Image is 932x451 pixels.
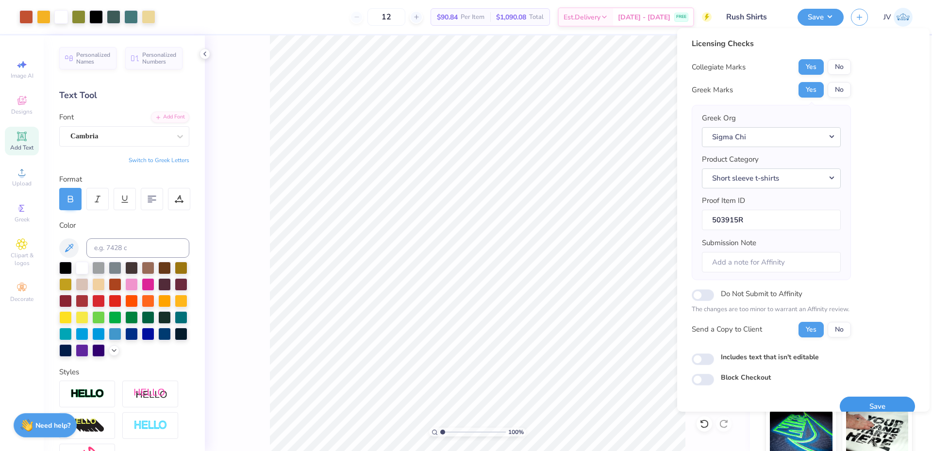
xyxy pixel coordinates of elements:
[10,144,33,151] span: Add Text
[883,12,891,23] span: JV
[59,174,190,185] div: Format
[15,216,30,223] span: Greek
[692,305,851,315] p: The changes are too minor to warrant an Affinity review.
[564,12,600,22] span: Est. Delivery
[692,62,746,73] div: Collegiate Marks
[508,428,524,436] span: 100 %
[702,127,841,147] button: Sigma Chi
[59,89,189,102] div: Text Tool
[529,12,544,22] span: Total
[133,420,167,431] img: Negative Space
[692,38,851,50] div: Licensing Checks
[142,51,177,65] span: Personalized Numbers
[496,12,526,22] span: $1,090.08
[10,295,33,303] span: Decorate
[12,180,32,187] span: Upload
[702,113,736,124] label: Greek Org
[618,12,670,22] span: [DATE] - [DATE]
[59,220,189,231] div: Color
[11,108,33,116] span: Designs
[840,397,915,417] button: Save
[367,8,405,26] input: – –
[76,51,111,65] span: Personalized Names
[702,195,745,206] label: Proof Item ID
[59,367,189,378] div: Styles
[70,388,104,400] img: Stroke
[828,322,851,337] button: No
[437,12,458,22] span: $90.84
[692,84,733,96] div: Greek Marks
[70,418,104,434] img: 3d Illusion
[828,82,851,98] button: No
[799,322,824,337] button: Yes
[702,237,756,249] label: Submission Note
[828,59,851,75] button: No
[883,8,913,27] a: JV
[798,9,844,26] button: Save
[59,112,74,123] label: Font
[702,154,759,165] label: Product Category
[692,324,762,335] div: Send a Copy to Client
[721,352,819,362] label: Includes text that isn't editable
[799,82,824,98] button: Yes
[11,72,33,80] span: Image AI
[721,287,802,300] label: Do Not Submit to Affinity
[133,388,167,400] img: Shadow
[721,372,771,383] label: Block Checkout
[151,112,189,123] div: Add Font
[799,59,824,75] button: Yes
[676,14,686,20] span: FREE
[86,238,189,258] input: e.g. 7428 c
[35,421,70,430] strong: Need help?
[719,7,790,27] input: Untitled Design
[5,251,39,267] span: Clipart & logos
[894,8,913,27] img: Jo Vincent
[702,168,841,188] button: Short sleeve t-shirts
[702,252,841,273] input: Add a note for Affinity
[461,12,484,22] span: Per Item
[129,156,189,164] button: Switch to Greek Letters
